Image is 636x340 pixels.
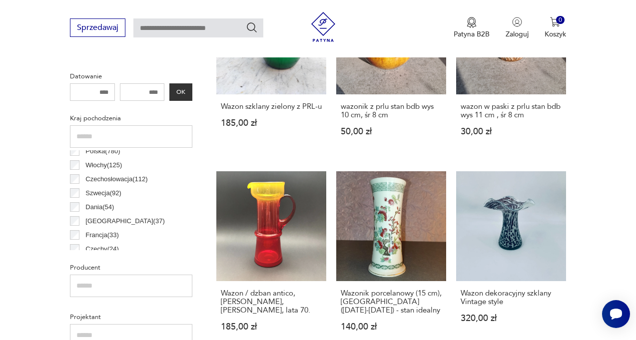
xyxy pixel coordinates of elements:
p: 30,00 zł [461,127,562,136]
h3: Wazon szklany zielony z PRL-u [221,102,322,111]
p: Czechosłowacja ( 112 ) [85,174,147,185]
p: 320,00 zł [461,314,562,323]
h3: Wazonik porcelanowy (15 cm), [GEOGRAPHIC_DATA] ([DATE]-[DATE]) - stan idealny [341,289,442,315]
p: Czechy ( 24 ) [85,244,119,255]
button: Szukaj [246,21,258,33]
p: Patyna B2B [454,29,490,39]
p: Francja ( 33 ) [85,230,119,241]
p: Projektant [70,312,192,323]
p: 185,00 zł [221,323,322,331]
button: OK [169,83,192,101]
h3: wazonik z prlu stan bdb wys 10 cm, śr 8 cm [341,102,442,119]
div: 0 [556,16,565,24]
img: Ikonka użytkownika [512,17,522,27]
h3: Wazon dekoracyjny szklany Vintage style [461,289,562,306]
p: [GEOGRAPHIC_DATA] ( 37 ) [85,216,164,227]
h3: wazon w paski z prlu stan bdb wys 11 cm , śr 8 cm [461,102,562,119]
p: Producent [70,262,192,273]
p: Polska ( 780 ) [85,146,120,157]
p: Włochy ( 125 ) [85,160,122,171]
p: Koszyk [545,29,566,39]
p: Kraj pochodzenia [70,113,192,124]
a: Ikona medaluPatyna B2B [454,17,490,39]
button: 0Koszyk [545,17,566,39]
button: Patyna B2B [454,17,490,39]
img: Ikona koszyka [550,17,560,27]
p: Dania ( 54 ) [85,202,114,213]
p: Datowanie [70,71,192,82]
button: Zaloguj [506,17,529,39]
img: Ikona medalu [467,17,477,28]
p: Zaloguj [506,29,529,39]
p: 140,00 zł [341,323,442,331]
p: 185,00 zł [221,119,322,127]
a: Sprzedawaj [70,25,125,32]
button: Sprzedawaj [70,18,125,37]
h3: Wazon / dzban antico, [PERSON_NAME], [PERSON_NAME], lata 70. [221,289,322,315]
iframe: Smartsupp widget button [602,300,630,328]
img: Patyna - sklep z meblami i dekoracjami vintage [308,12,338,42]
p: Szwecja ( 92 ) [85,188,121,199]
p: 50,00 zł [341,127,442,136]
